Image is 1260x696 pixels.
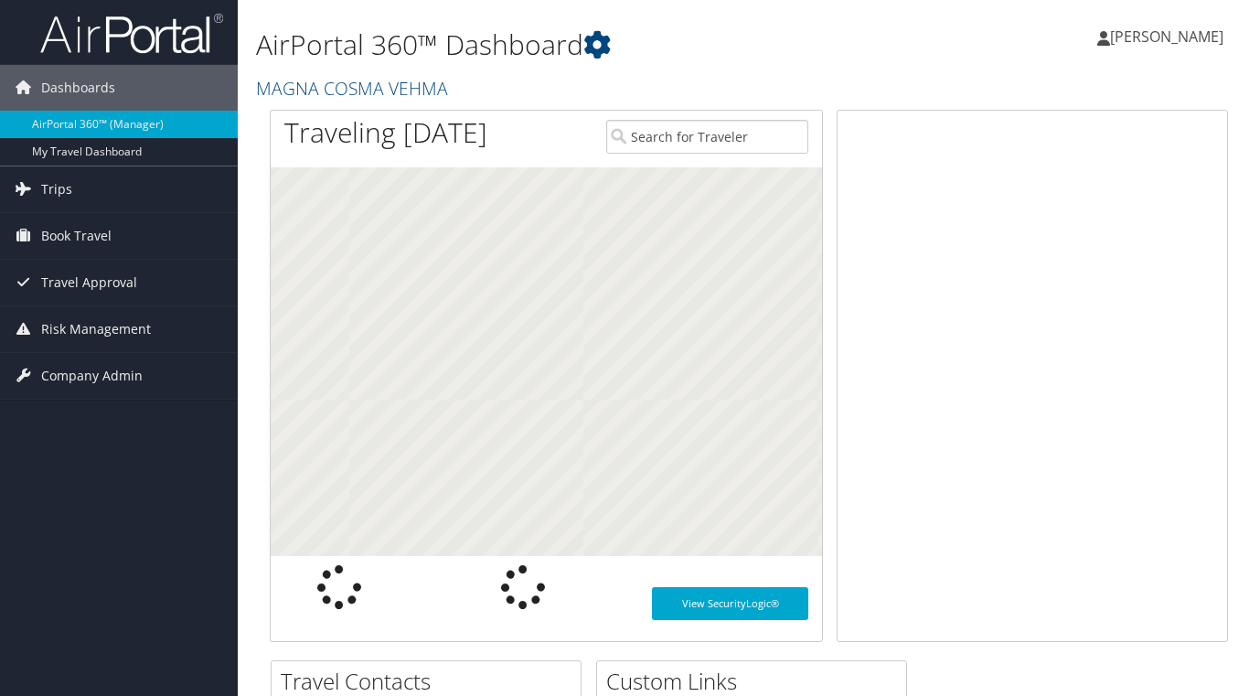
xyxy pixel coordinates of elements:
[1110,27,1223,47] span: [PERSON_NAME]
[284,113,487,152] h1: Traveling [DATE]
[41,260,137,305] span: Travel Approval
[40,12,223,55] img: airportal-logo.png
[41,166,72,212] span: Trips
[1097,9,1242,64] a: [PERSON_NAME]
[606,120,808,154] input: Search for Traveler
[41,306,151,352] span: Risk Management
[41,213,112,259] span: Book Travel
[41,65,115,111] span: Dashboards
[652,587,808,620] a: View SecurityLogic®
[41,353,143,399] span: Company Admin
[256,26,913,64] h1: AirPortal 360™ Dashboard
[256,76,453,101] a: MAGNA COSMA VEHMA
